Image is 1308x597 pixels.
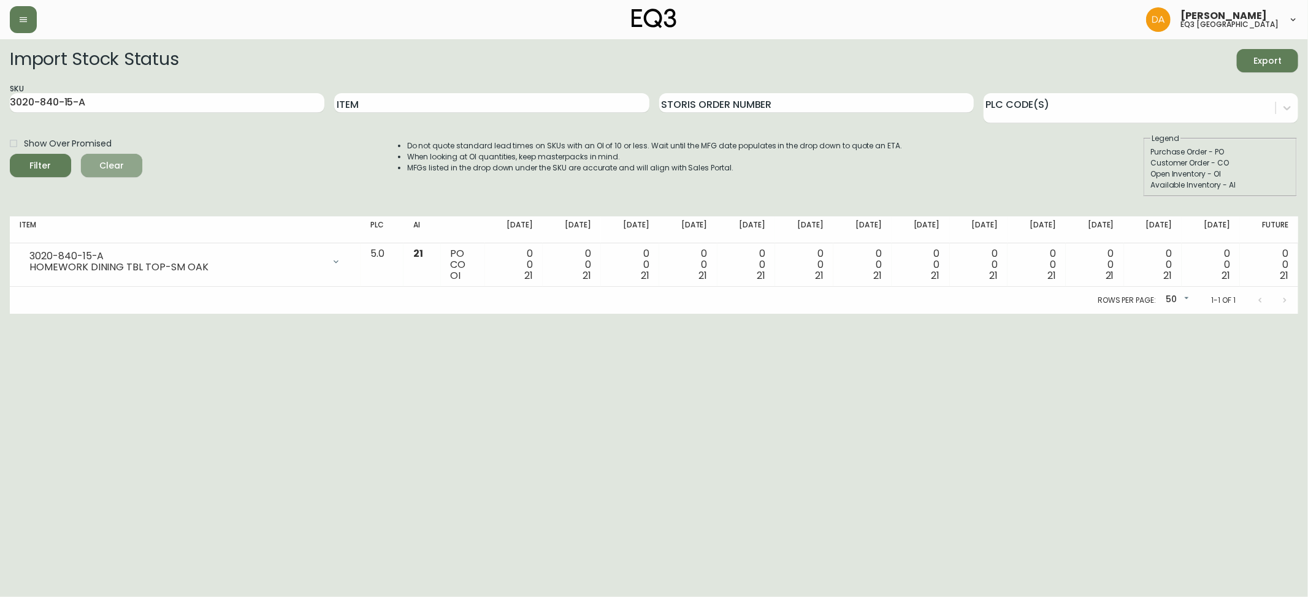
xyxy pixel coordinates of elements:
div: PO CO [451,248,475,281]
span: 21 [1047,268,1056,283]
th: [DATE] [775,216,833,243]
th: [DATE] [1008,216,1066,243]
th: [DATE] [485,216,543,243]
p: Rows per page: [1098,295,1156,306]
span: 21 [413,246,423,260]
div: 0 0 [1191,248,1230,281]
span: 21 [583,268,591,283]
span: 21 [699,268,708,283]
th: [DATE] [1066,216,1124,243]
div: HOMEWORK DINING TBL TOP-SM OAK [29,262,324,273]
div: 3020-840-15-A [29,251,324,262]
span: OI [451,268,461,283]
th: [DATE] [717,216,776,243]
span: 21 [524,268,533,283]
span: 21 [989,268,998,283]
div: 0 0 [611,248,649,281]
th: [DATE] [543,216,601,243]
span: Clear [91,158,132,173]
span: 21 [1222,268,1230,283]
div: Available Inventory - AI [1150,180,1290,191]
td: 5.0 [361,243,403,287]
th: [DATE] [950,216,1008,243]
span: 21 [1106,268,1114,283]
div: 0 0 [727,248,766,281]
span: 21 [815,268,824,283]
div: Purchase Order - PO [1150,146,1290,158]
span: 21 [1280,268,1288,283]
span: 21 [1164,268,1172,283]
span: 21 [931,268,940,283]
div: 0 0 [1134,248,1172,281]
span: Show Over Promised [24,137,112,150]
p: 1-1 of 1 [1211,295,1236,306]
th: [DATE] [601,216,659,243]
span: 21 [873,268,882,283]
button: Filter [10,154,71,177]
th: Item [10,216,361,243]
h5: eq3 [GEOGRAPHIC_DATA] [1180,21,1279,28]
div: Open Inventory - OI [1150,169,1290,180]
h2: Import Stock Status [10,49,178,72]
div: 0 0 [960,248,998,281]
div: 0 0 [495,248,534,281]
th: [DATE] [833,216,892,243]
div: 0 0 [901,248,940,281]
button: Export [1237,49,1298,72]
th: PLC [361,216,403,243]
th: [DATE] [892,216,950,243]
span: [PERSON_NAME] [1180,11,1267,21]
button: Clear [81,154,142,177]
div: 3020-840-15-AHOMEWORK DINING TBL TOP-SM OAK [20,248,351,275]
div: 0 0 [843,248,882,281]
li: When looking at OI quantities, keep masterpacks in mind. [407,151,903,162]
div: Filter [30,158,52,173]
li: Do not quote standard lead times on SKUs with an OI of 10 or less. Wait until the MFG date popula... [407,140,903,151]
img: logo [632,9,677,28]
div: 0 0 [1017,248,1056,281]
th: Future [1240,216,1298,243]
span: 21 [641,268,649,283]
div: 0 0 [553,248,591,281]
div: 0 0 [785,248,824,281]
li: MFGs listed in the drop down under the SKU are accurate and will align with Sales Portal. [407,162,903,173]
legend: Legend [1150,133,1180,144]
div: Customer Order - CO [1150,158,1290,169]
div: 0 0 [1250,248,1288,281]
span: 21 [757,268,765,283]
th: AI [403,216,441,243]
th: [DATE] [659,216,717,243]
div: 0 0 [669,248,708,281]
div: 50 [1161,290,1191,310]
th: [DATE] [1182,216,1240,243]
img: dd1a7e8db21a0ac8adbf82b84ca05374 [1146,7,1171,32]
th: [DATE] [1124,216,1182,243]
span: Export [1247,53,1288,69]
div: 0 0 [1076,248,1114,281]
